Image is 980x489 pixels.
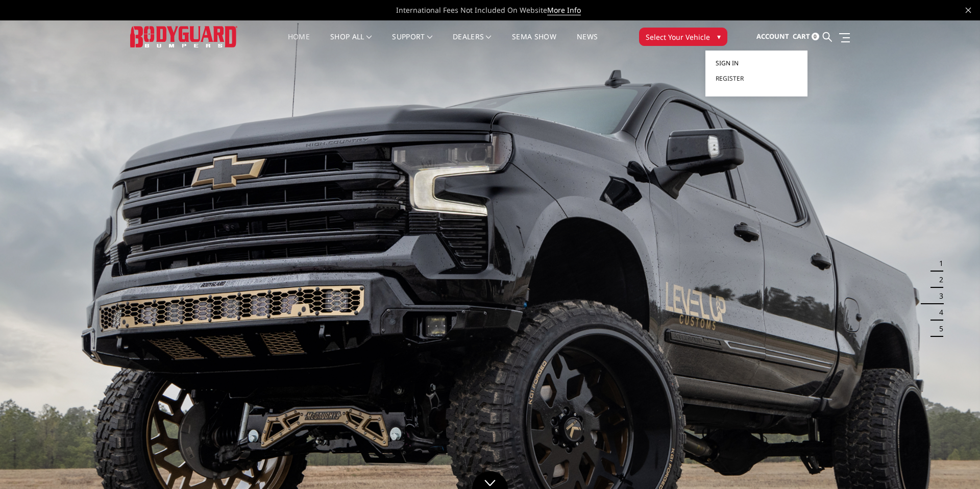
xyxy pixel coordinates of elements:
a: More Info [547,5,581,15]
span: Account [756,32,789,41]
span: Register [716,74,744,83]
a: Home [288,33,310,53]
span: Cart [793,32,810,41]
span: 0 [812,33,819,40]
a: Register [716,71,797,86]
button: 3 of 5 [933,288,943,304]
span: ▾ [717,31,721,42]
a: News [577,33,598,53]
span: Sign in [716,59,739,67]
a: SEMA Show [512,33,556,53]
button: 4 of 5 [933,304,943,321]
a: Cart 0 [793,23,819,51]
button: Select Your Vehicle [639,28,727,46]
a: Sign in [716,56,797,71]
iframe: Chat Widget [929,440,980,489]
button: 1 of 5 [933,255,943,272]
span: Select Your Vehicle [646,32,710,42]
a: Account [756,23,789,51]
a: Support [392,33,432,53]
button: 5 of 5 [933,321,943,337]
a: Dealers [453,33,492,53]
a: Click to Down [472,471,508,489]
img: BODYGUARD BUMPERS [130,26,237,47]
button: 2 of 5 [933,272,943,288]
a: shop all [330,33,372,53]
